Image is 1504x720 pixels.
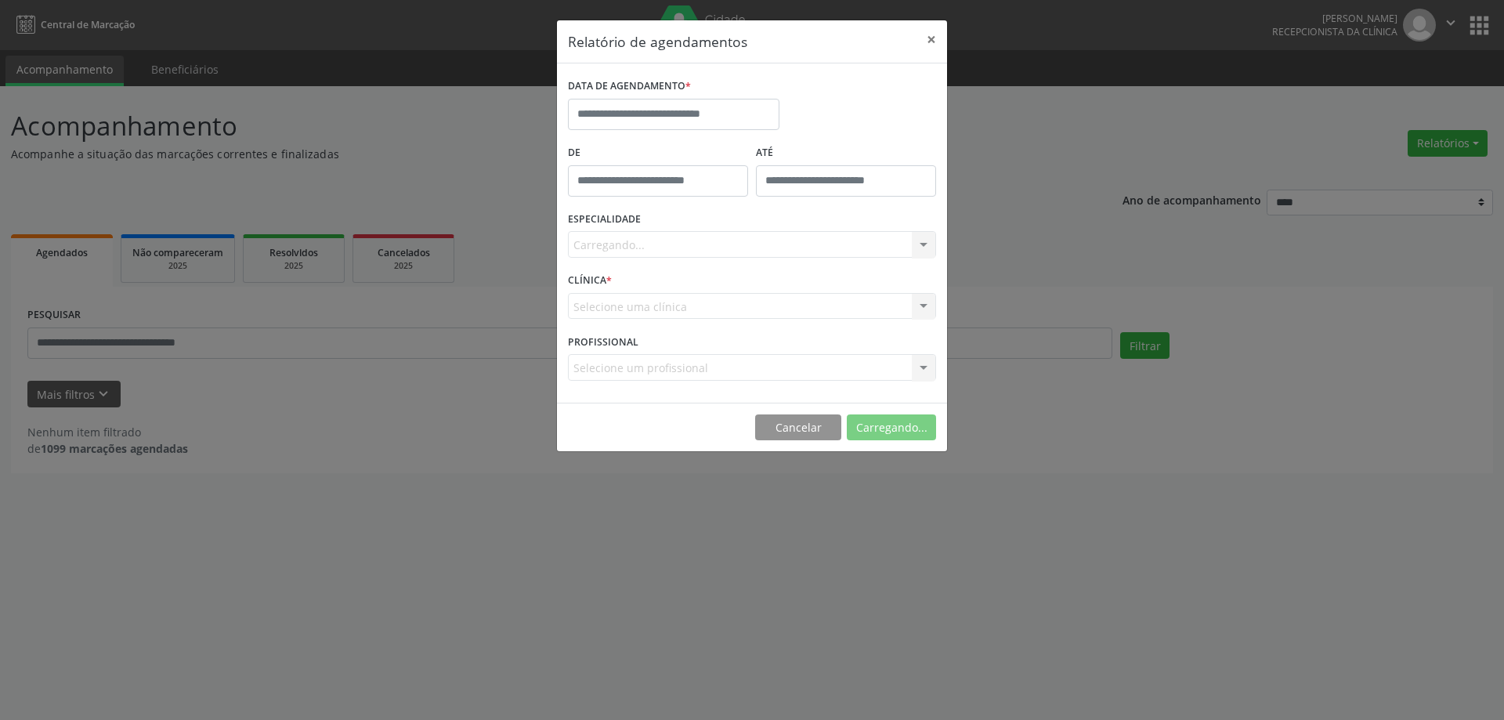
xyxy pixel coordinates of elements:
label: De [568,141,748,165]
label: PROFISSIONAL [568,330,638,354]
button: Carregando... [847,414,936,441]
label: ATÉ [756,141,936,165]
button: Close [916,20,947,59]
label: ESPECIALIDADE [568,208,641,232]
button: Cancelar [755,414,841,441]
label: DATA DE AGENDAMENTO [568,74,691,99]
label: CLÍNICA [568,269,612,293]
h5: Relatório de agendamentos [568,31,747,52]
